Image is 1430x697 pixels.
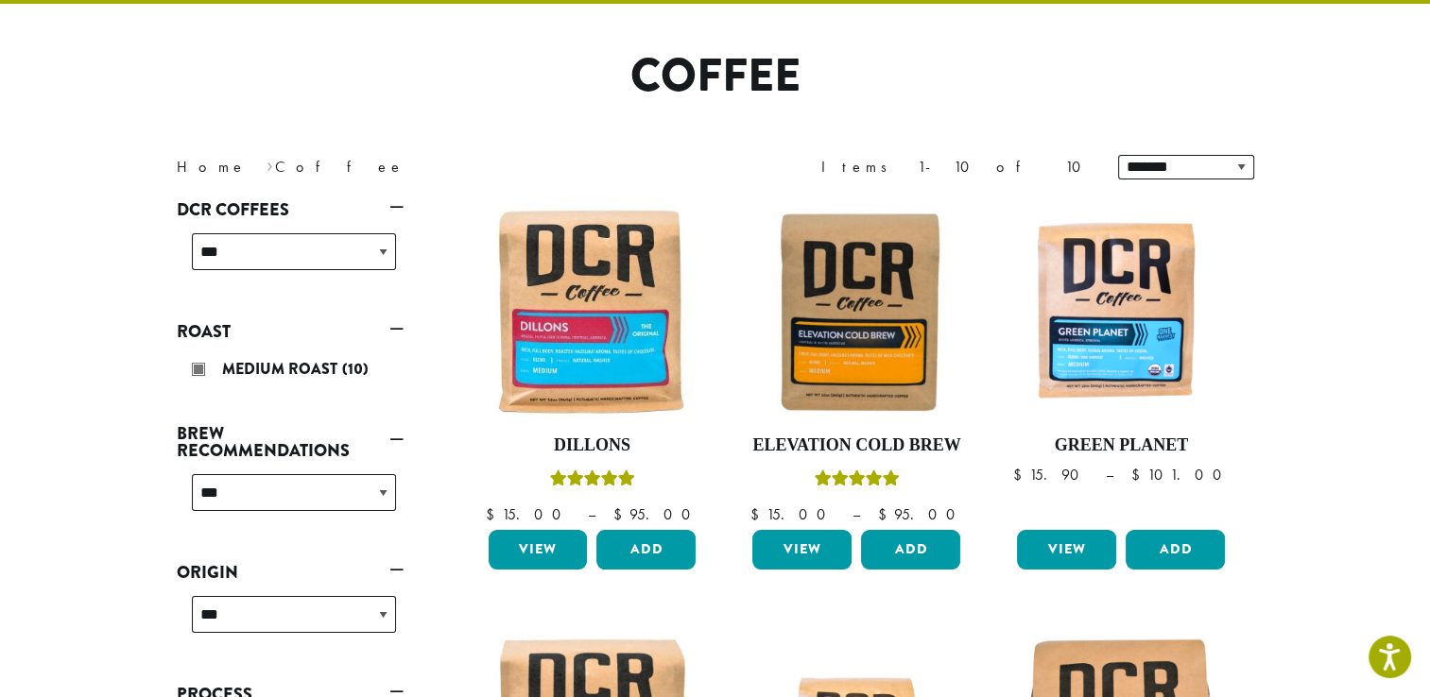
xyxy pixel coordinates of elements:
span: $ [1012,465,1028,484]
h4: Green Planet [1012,435,1230,456]
bdi: 15.90 [1012,465,1087,484]
span: › [267,149,273,178]
bdi: 15.00 [485,504,569,524]
span: (10) [342,358,369,380]
span: $ [877,504,893,524]
a: Origin [177,556,404,588]
h1: Coffee [163,49,1268,104]
a: View [1017,530,1116,569]
img: Elevation-Cold-Brew-300x300.jpg [748,203,965,420]
h4: Dillons [484,435,701,456]
button: Add [1126,530,1225,569]
span: $ [749,504,766,524]
bdi: 95.00 [612,504,698,524]
h4: Elevation Cold Brew [748,435,965,456]
bdi: 95.00 [877,504,963,524]
span: Medium Roast [222,358,342,380]
div: Items 1-10 of 10 [821,156,1090,178]
div: Origin [177,588,404,655]
img: DCR-Green-Planet-Coffee-Bag-300x300.png [1012,203,1230,420]
a: Elevation Cold BrewRated 5.00 out of 5 [748,203,965,522]
div: Rated 5.00 out of 5 [549,467,634,496]
button: Add [596,530,696,569]
bdi: 101.00 [1130,465,1230,484]
a: Roast [177,315,404,348]
img: Dillons-12oz-300x300.jpg [483,203,700,420]
span: – [852,504,859,524]
a: Home [177,157,247,177]
button: Add [861,530,960,569]
span: – [1105,465,1112,484]
a: DCR Coffees [177,194,404,226]
bdi: 15.00 [749,504,834,524]
div: Rated 5.00 out of 5 [814,467,899,496]
div: DCR Coffees [177,226,404,293]
div: Roast [177,348,404,395]
a: View [752,530,852,569]
a: Brew Recommendations [177,417,404,467]
a: Green Planet [1012,203,1230,522]
a: View [489,530,588,569]
span: – [587,504,594,524]
span: $ [612,504,629,524]
div: Brew Recommendations [177,467,404,534]
nav: Breadcrumb [177,156,687,178]
span: $ [1130,465,1146,484]
span: $ [485,504,501,524]
a: DillonsRated 5.00 out of 5 [484,203,701,522]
